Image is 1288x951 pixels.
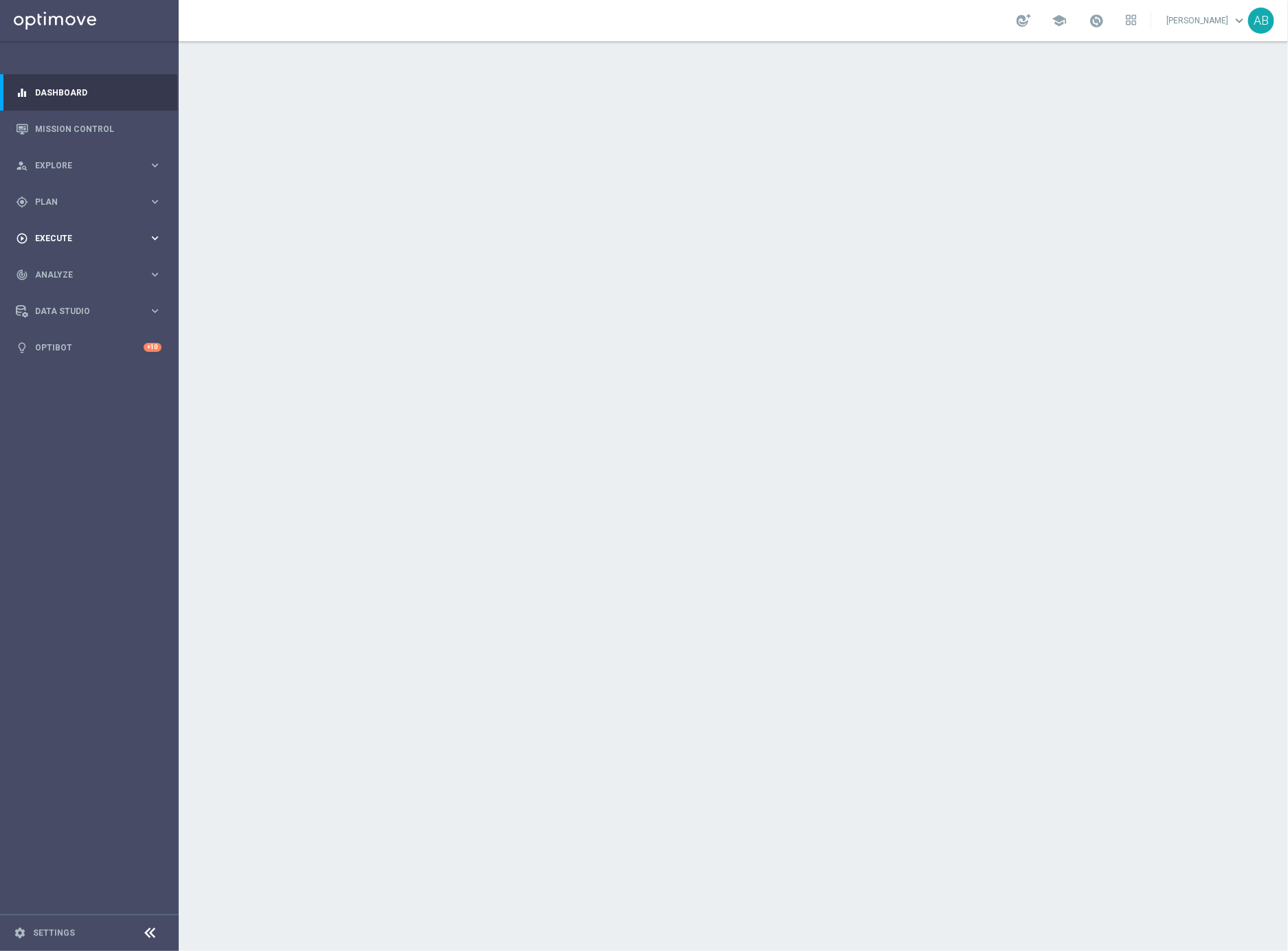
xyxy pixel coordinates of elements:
span: school [1052,13,1067,28]
button: person_search Explore keyboard_arrow_right [15,160,162,171]
div: Explore [16,159,148,172]
span: Execute [35,234,148,243]
div: Optibot [16,329,162,366]
span: Explore [35,161,148,170]
a: Settings [33,929,75,937]
i: settings [14,927,26,939]
div: Mission Control [16,111,162,147]
i: keyboard_arrow_right [148,304,162,317]
div: Execute [16,232,148,245]
i: keyboard_arrow_right [148,195,162,208]
i: gps_fixed [16,196,28,208]
i: person_search [16,159,28,172]
i: keyboard_arrow_right [148,159,162,172]
a: [PERSON_NAME]keyboard_arrow_down [1165,10,1248,31]
button: lightbulb Optibot +10 [15,342,162,353]
span: Data Studio [35,307,148,315]
div: Data Studio [16,305,148,317]
button: equalizer Dashboard [15,87,162,98]
div: Dashboard [16,74,162,111]
a: Optibot [35,329,144,366]
button: track_changes Analyze keyboard_arrow_right [15,269,162,280]
div: +10 [144,343,162,352]
span: Analyze [35,271,148,279]
button: play_circle_outline Execute keyboard_arrow_right [15,233,162,244]
i: keyboard_arrow_right [148,268,162,281]
div: Plan [16,196,148,208]
div: Analyze [16,269,148,281]
i: keyboard_arrow_right [148,232,162,245]
i: track_changes [16,269,28,281]
button: Data Studio keyboard_arrow_right [15,306,162,317]
button: gps_fixed Plan keyboard_arrow_right [15,197,162,208]
a: Dashboard [35,74,162,111]
i: play_circle_outline [16,232,28,245]
i: lightbulb [16,342,28,354]
button: Mission Control [15,124,162,135]
span: Plan [35,198,148,206]
a: Mission Control [35,111,162,147]
div: AB [1248,8,1274,34]
i: equalizer [16,87,28,99]
span: keyboard_arrow_down [1232,13,1247,28]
